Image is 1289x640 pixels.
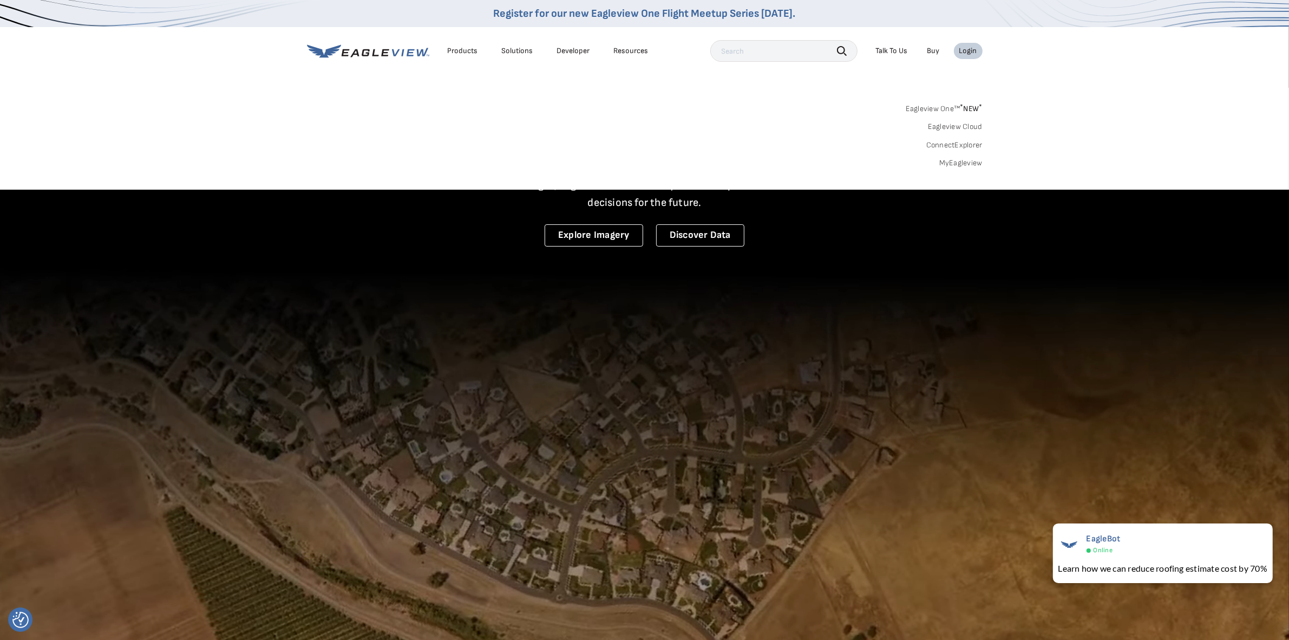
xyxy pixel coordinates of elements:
span: EagleBot [1087,534,1121,544]
a: Register for our new Eagleview One Flight Meetup Series [DATE]. [494,7,796,20]
a: Buy [927,46,940,56]
div: Solutions [502,46,533,56]
span: NEW [960,104,982,113]
div: Learn how we can reduce roofing estimate cost by 70% [1058,562,1267,575]
div: Products [448,46,478,56]
img: Revisit consent button [12,612,29,628]
div: Login [959,46,977,56]
a: Eagleview One™*NEW* [906,101,983,113]
a: Eagleview Cloud [928,122,983,132]
input: Search [710,40,858,62]
a: Developer [557,46,590,56]
a: ConnectExplorer [926,140,983,150]
div: Talk To Us [876,46,908,56]
button: Consent Preferences [12,612,29,628]
a: MyEagleview [939,158,983,168]
a: Discover Data [656,224,744,247]
a: Explore Imagery [545,224,643,247]
img: EagleBot [1058,534,1080,555]
span: Online [1094,546,1113,554]
div: Resources [614,46,649,56]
